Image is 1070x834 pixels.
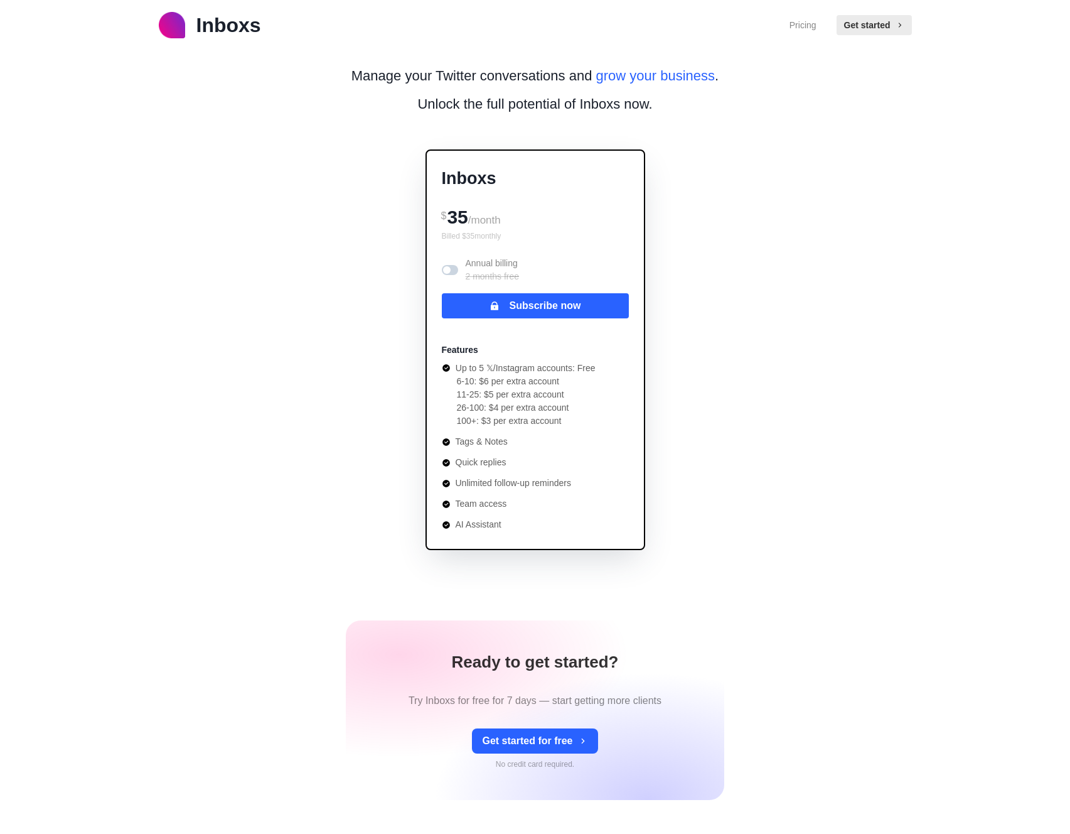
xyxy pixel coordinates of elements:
[351,65,719,86] p: Manage your Twitter conversations and .
[596,68,715,84] span: grow your business
[457,375,596,388] li: 6-10: $6 per extra account
[442,202,629,230] div: 35
[466,257,520,283] p: Annual billing
[442,477,596,490] li: Unlimited follow-up reminders
[159,12,185,38] img: logo
[441,210,447,221] span: $
[442,230,629,242] p: Billed $ 35 monthly
[442,497,596,511] li: Team access
[409,693,661,708] p: Try Inboxs for free for 7 days — start getting more clients
[789,19,816,32] a: Pricing
[457,401,596,414] li: 26-100: $4 per extra account
[837,15,912,35] button: Get started
[196,10,261,40] p: Inboxs
[496,759,574,770] p: No credit card required.
[456,362,596,375] p: Up to 5 𝕏/Instagram accounts: Free
[472,728,597,754] button: Get started for free
[417,94,652,114] p: Unlock the full potential of Inboxs now.
[457,388,596,401] li: 11-25: $5 per extra account
[452,651,619,673] h1: Ready to get started?
[442,166,629,192] p: Inboxs
[442,435,596,448] li: Tags & Notes
[442,344,478,357] p: Features
[442,456,596,469] li: Quick replies
[442,518,596,531] li: AI Assistant
[442,293,629,318] button: Subscribe now
[468,214,501,226] span: /month
[159,10,261,40] a: logoInboxs
[457,414,596,428] li: 100+: $3 per extra account
[466,270,520,283] p: 2 months free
